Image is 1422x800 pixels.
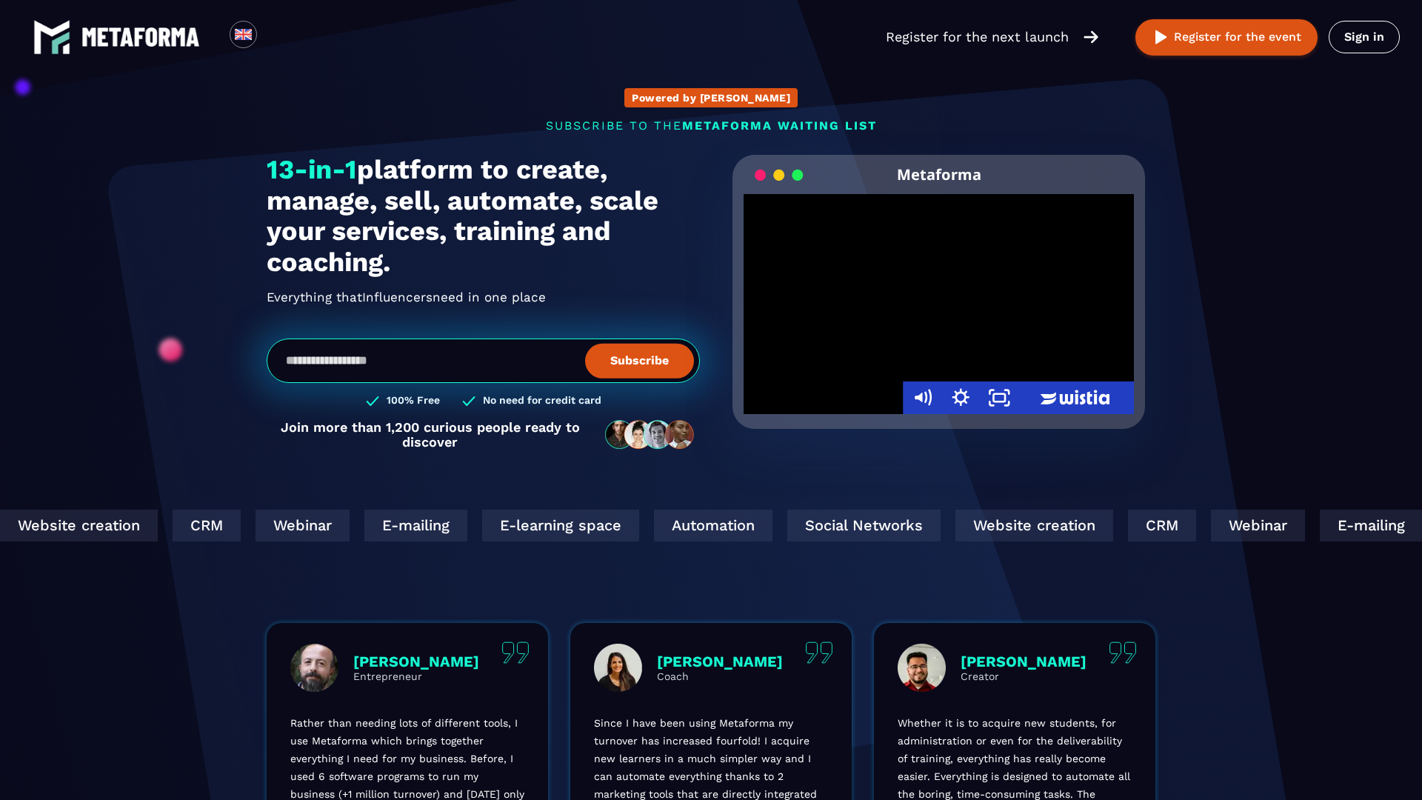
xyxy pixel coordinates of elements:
[33,19,70,56] img: logo
[353,653,479,670] p: [PERSON_NAME]
[601,419,700,450] img: community-people
[366,394,379,408] img: checked
[362,285,433,309] span: Influencers
[1018,381,1134,414] a: Wistia Logo -- Learn More
[786,510,939,541] div: Social Networks
[483,394,601,408] h3: No need for credit card
[1109,641,1137,664] img: quote
[462,394,475,408] img: checked
[898,644,946,692] img: profile
[886,27,1069,47] p: Register for the next launch
[954,510,1112,541] div: Website creation
[1209,510,1303,541] div: Webinar
[961,670,1086,682] p: Creator
[171,510,239,541] div: CRM
[1126,510,1195,541] div: CRM
[980,381,1018,414] button: Unfullscreen
[1084,29,1098,45] img: arrow-right
[657,670,783,682] p: Coach
[657,653,783,670] p: [PERSON_NAME]
[961,653,1086,670] p: [PERSON_NAME]
[805,641,833,664] img: quote
[363,510,466,541] div: E-mailing
[234,25,253,44] img: en
[1152,28,1170,47] img: play
[897,155,981,194] h2: Metaforma
[755,168,804,182] img: loading
[267,154,357,185] span: 13-in-1
[1318,510,1421,541] div: E-mailing
[257,21,293,53] div: Search for option
[81,27,200,47] img: logo
[594,644,642,692] img: profile
[267,119,1155,133] p: SUBSCRIBE TO THE
[652,510,771,541] div: Automation
[254,510,348,541] div: Webinar
[267,285,700,309] h2: Everything that need in one place
[267,155,700,278] h1: platform to create, manage, sell, automate, scale your services, training and coaching.
[903,381,941,414] button: Mute
[501,641,530,664] img: quote
[632,92,790,104] p: Powered by [PERSON_NAME]
[387,394,440,408] h3: 100% Free
[481,510,638,541] div: E-learning space
[682,119,877,133] span: METAFORMA WAITING LIST
[290,644,338,692] img: profile
[585,344,694,378] button: Subscribe
[941,381,980,414] button: Show settings menu
[270,28,281,46] input: Search for option
[267,420,593,450] p: Join more than 1,200 curious people ready to discover
[353,670,479,682] p: Entrepreneur
[1135,19,1318,56] button: Register for the event
[1329,21,1400,53] a: Sign in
